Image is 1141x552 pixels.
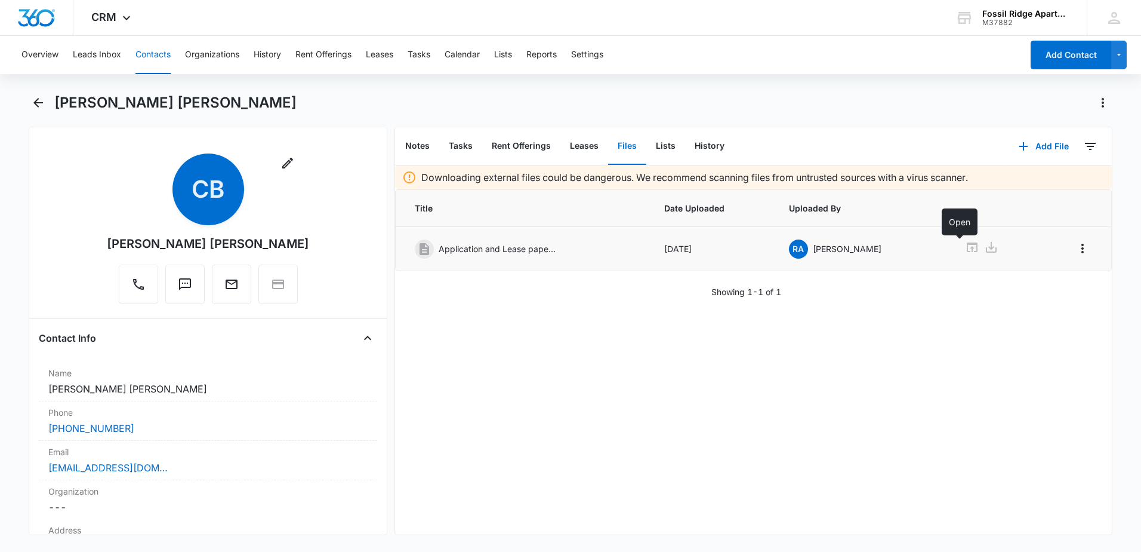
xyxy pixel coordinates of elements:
[39,441,377,480] div: Email[EMAIL_ADDRESS][DOMAIN_NAME]
[48,524,368,536] label: Address
[73,36,121,74] button: Leads Inbox
[165,265,205,304] button: Text
[48,406,368,419] label: Phone
[48,461,168,475] a: [EMAIL_ADDRESS][DOMAIN_NAME]
[982,9,1069,19] div: account name
[650,227,775,271] td: [DATE]
[254,36,281,74] button: History
[646,128,685,165] button: Lists
[54,94,297,112] h1: [PERSON_NAME] [PERSON_NAME]
[48,382,368,396] dd: [PERSON_NAME] [PERSON_NAME]
[685,128,734,165] button: History
[358,329,377,348] button: Close
[295,36,351,74] button: Rent Offerings
[48,446,368,458] label: Email
[48,500,368,514] dd: ---
[39,362,377,401] div: Name[PERSON_NAME] [PERSON_NAME]
[165,283,205,293] a: Text
[982,19,1069,27] div: account id
[664,202,760,214] span: Date Uploaded
[494,36,512,74] button: Lists
[482,128,560,165] button: Rent Offerings
[39,480,377,519] div: Organization---
[135,36,171,74] button: Contacts
[185,36,239,74] button: Organizations
[396,128,439,165] button: Notes
[560,128,608,165] button: Leases
[1073,239,1092,258] button: Overflow Menu
[445,36,480,74] button: Calendar
[789,202,937,214] span: Uploaded By
[813,243,881,255] p: [PERSON_NAME]
[526,36,557,74] button: Reports
[1031,41,1111,69] button: Add Contact
[942,208,977,235] div: Open
[571,36,603,74] button: Settings
[29,93,47,112] button: Back
[789,240,808,259] span: RA
[212,283,251,293] a: Email
[408,36,430,74] button: Tasks
[172,154,244,225] span: CB
[48,367,368,379] label: Name
[1081,137,1100,156] button: Filters
[366,36,393,74] button: Leases
[1007,132,1081,161] button: Add File
[48,485,368,498] label: Organization
[421,170,968,185] p: Downloading external files could be dangerous. We recommend scanning files from untrusted sources...
[39,401,377,441] div: Phone[PHONE_NUMBER]
[711,286,781,298] p: Showing 1-1 of 1
[21,36,58,74] button: Overview
[39,331,96,345] h4: Contact Info
[1093,93,1112,112] button: Actions
[608,128,646,165] button: Files
[91,11,116,23] span: CRM
[439,128,482,165] button: Tasks
[212,265,251,304] button: Email
[119,283,158,293] a: Call
[48,421,134,436] a: [PHONE_NUMBER]
[415,202,636,214] span: Title
[439,243,558,255] p: Application and Lease paperwork
[107,235,309,253] div: [PERSON_NAME] [PERSON_NAME]
[119,265,158,304] button: Call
